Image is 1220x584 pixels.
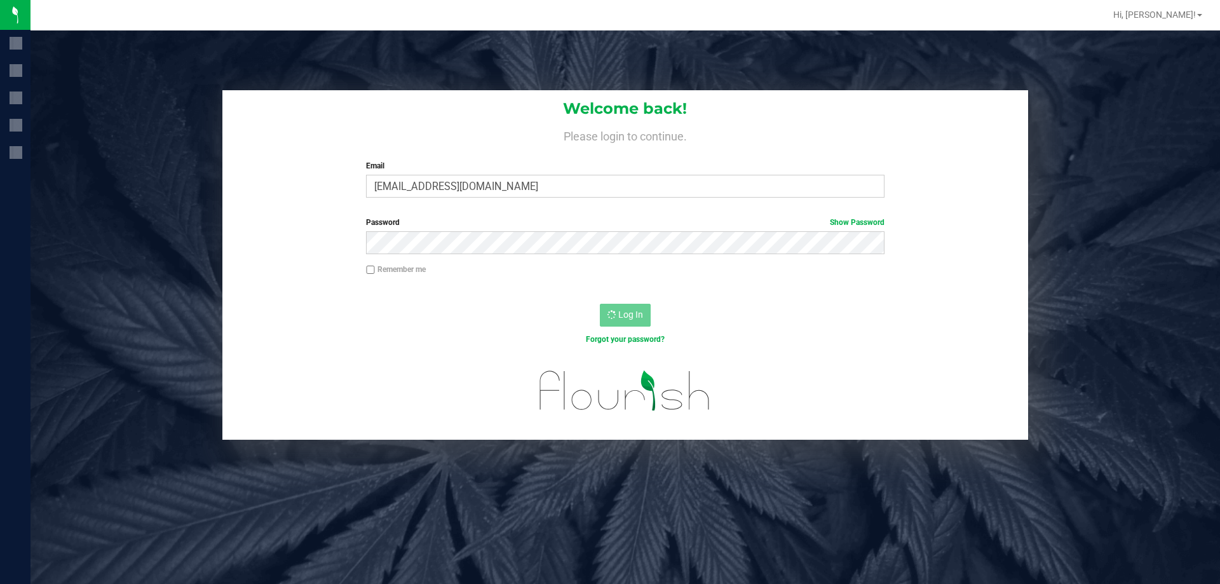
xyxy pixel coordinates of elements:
[366,218,400,227] span: Password
[830,218,884,227] a: Show Password
[366,264,426,275] label: Remember me
[222,127,1028,142] h4: Please login to continue.
[618,309,643,320] span: Log In
[586,335,665,344] a: Forgot your password?
[1113,10,1196,20] span: Hi, [PERSON_NAME]!
[222,100,1028,117] h1: Welcome back!
[600,304,651,327] button: Log In
[524,358,726,423] img: flourish_logo.svg
[366,160,884,172] label: Email
[366,266,375,275] input: Remember me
